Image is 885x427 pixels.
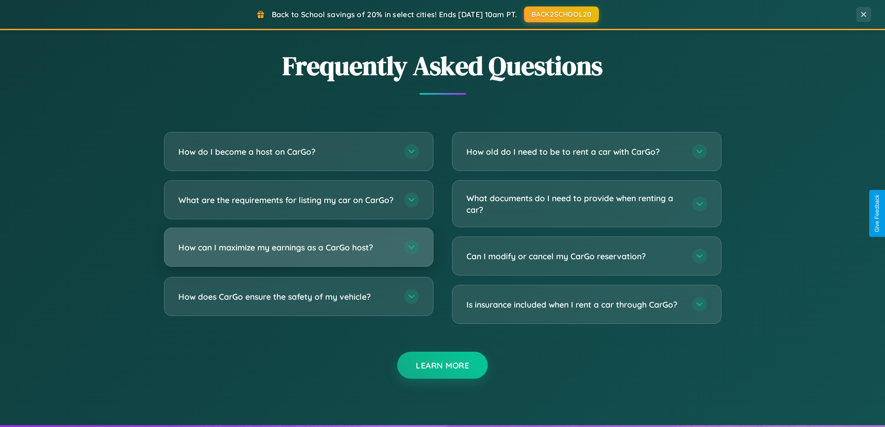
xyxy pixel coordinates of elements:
button: Learn More [397,352,488,379]
h3: How old do I need to be to rent a car with CarGo? [466,146,683,158]
span: Back to School savings of 20% in select cities! Ends [DATE] 10am PT. [272,10,517,19]
h3: What are the requirements for listing my car on CarGo? [178,194,395,206]
h3: What documents do I need to provide when renting a car? [466,192,683,215]
button: BACK2SCHOOL20 [524,7,599,22]
h3: How do I become a host on CarGo? [178,146,395,158]
h3: How can I maximize my earnings as a CarGo host? [178,242,395,253]
h2: Frequently Asked Questions [164,48,721,84]
h3: Is insurance included when I rent a car through CarGo? [466,299,683,310]
div: Give Feedback [874,195,880,232]
h3: How does CarGo ensure the safety of my vehicle? [178,291,395,302]
h3: Can I modify or cancel my CarGo reservation? [466,250,683,262]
